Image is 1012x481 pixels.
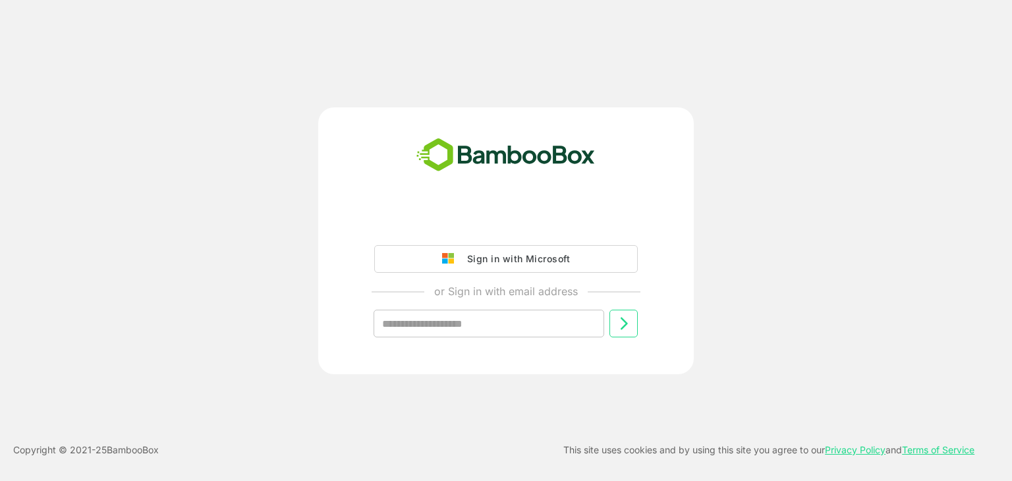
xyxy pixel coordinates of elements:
[13,442,159,458] p: Copyright © 2021- 25 BambooBox
[461,250,570,268] div: Sign in with Microsoft
[374,245,638,273] button: Sign in with Microsoft
[442,253,461,265] img: google
[825,444,885,455] a: Privacy Policy
[563,442,974,458] p: This site uses cookies and by using this site you agree to our and
[902,444,974,455] a: Terms of Service
[434,283,578,299] p: or Sign in with email address
[409,134,602,177] img: bamboobox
